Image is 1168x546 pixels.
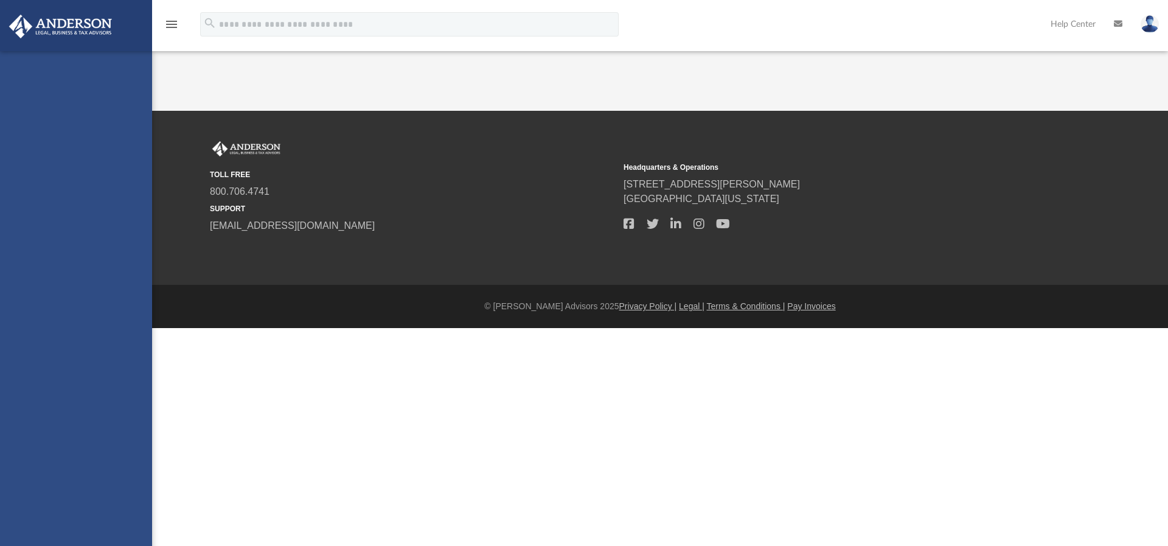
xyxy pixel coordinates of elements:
a: Terms & Conditions | [707,301,785,311]
img: Anderson Advisors Platinum Portal [5,15,116,38]
i: menu [164,17,179,32]
a: [STREET_ADDRESS][PERSON_NAME] [624,179,800,189]
i: search [203,16,217,30]
a: Privacy Policy | [619,301,677,311]
a: [EMAIL_ADDRESS][DOMAIN_NAME] [210,220,375,231]
a: [GEOGRAPHIC_DATA][US_STATE] [624,194,779,204]
a: menu [164,23,179,32]
img: User Pic [1141,15,1159,33]
small: SUPPORT [210,203,615,214]
small: Headquarters & Operations [624,162,1029,173]
a: Legal | [679,301,704,311]
a: Pay Invoices [787,301,835,311]
img: Anderson Advisors Platinum Portal [210,141,283,157]
a: 800.706.4741 [210,186,269,197]
div: © [PERSON_NAME] Advisors 2025 [152,300,1168,313]
small: TOLL FREE [210,169,615,180]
